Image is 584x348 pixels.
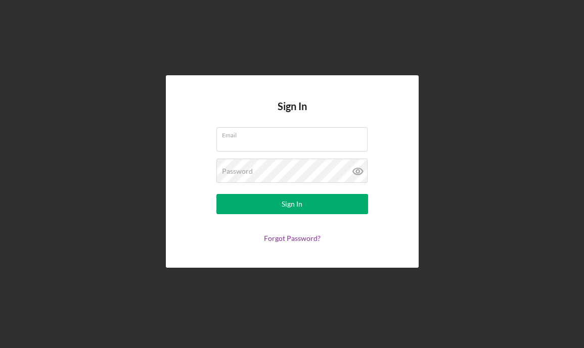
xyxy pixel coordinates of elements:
[216,194,368,214] button: Sign In
[222,167,253,175] label: Password
[282,194,302,214] div: Sign In
[278,101,307,127] h4: Sign In
[222,128,368,139] label: Email
[264,234,321,242] a: Forgot Password?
